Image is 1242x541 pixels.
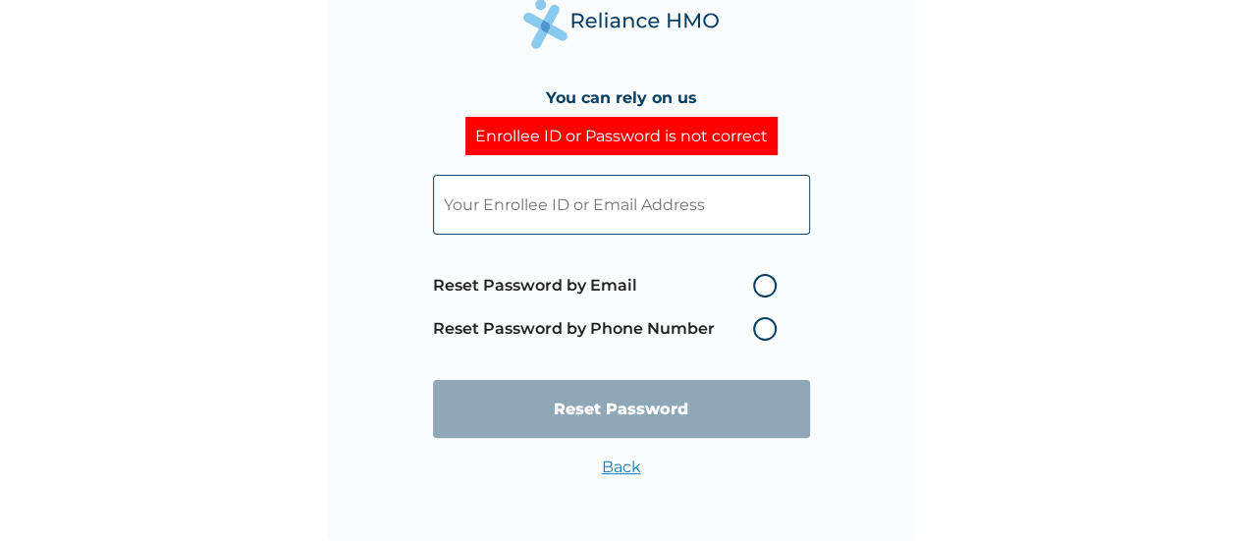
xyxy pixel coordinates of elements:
label: Reset Password by Email [433,274,786,298]
input: Reset Password [433,380,810,438]
div: Enrollee ID or Password is not correct [465,117,778,155]
a: Back [602,458,641,476]
label: Reset Password by Phone Number [433,317,786,341]
span: Password reset method [433,264,786,351]
input: Your Enrollee ID or Email Address [433,175,810,235]
h4: You can rely on us [546,88,697,107]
